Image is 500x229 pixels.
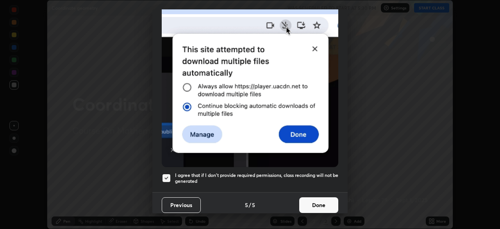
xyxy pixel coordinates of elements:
h4: 5 [245,201,248,209]
button: Done [299,197,338,213]
h4: / [249,201,251,209]
h4: 5 [252,201,255,209]
h5: I agree that if I don't provide required permissions, class recording will not be generated [175,172,338,184]
button: Previous [162,197,201,213]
